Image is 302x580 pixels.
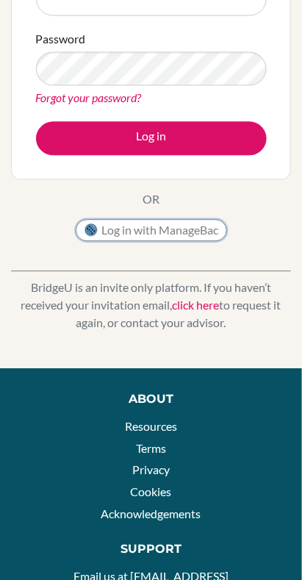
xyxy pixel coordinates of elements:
a: click here [173,298,220,312]
a: Forgot your password? [36,91,142,105]
p: BridgeU is an invite only platform. If you haven’t received your invitation email, to request it ... [11,279,291,332]
p: OR [143,191,159,209]
button: Log in with ManageBac [76,220,227,242]
div: Support [44,541,258,559]
a: Acknowledgements [101,507,201,521]
button: Log in [36,122,267,156]
a: Resources [125,420,177,434]
a: Privacy [132,463,170,477]
div: About [33,391,269,409]
a: Cookies [131,485,172,499]
label: Password [36,31,86,49]
a: Terms [136,442,166,456]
